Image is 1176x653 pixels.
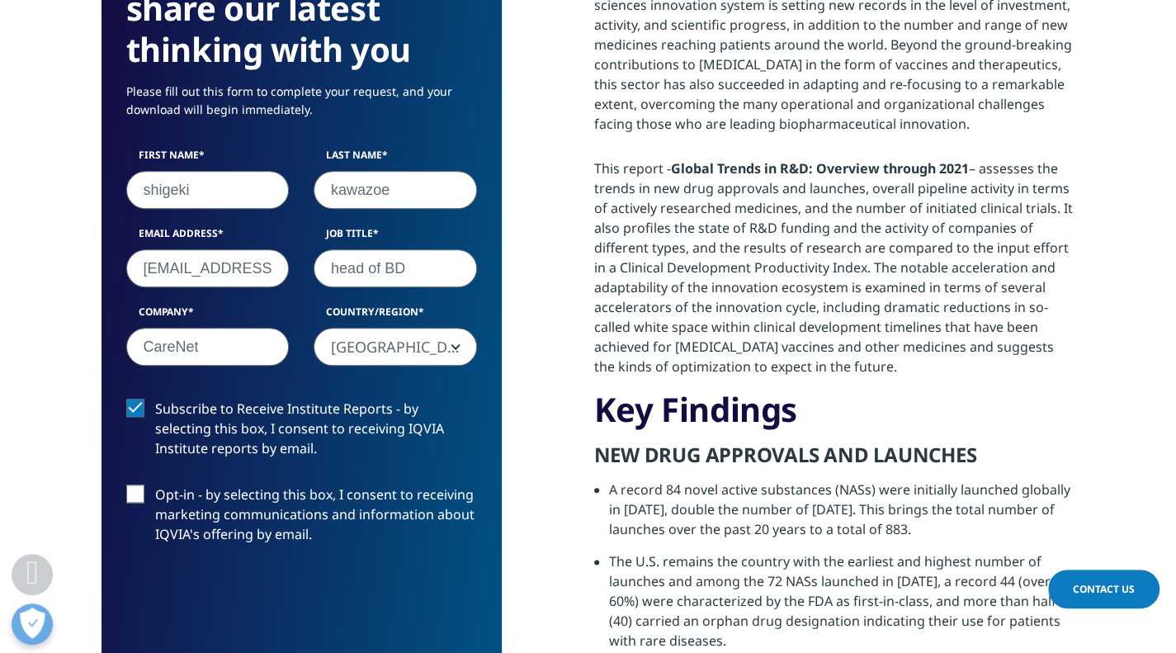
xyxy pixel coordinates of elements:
label: Company [126,305,290,328]
span: Japan [314,328,477,366]
p: This report - – assesses the trends in new drug approvals and launches, overall pipeline activity... [594,159,1075,389]
label: Opt-in - by selecting this box, I consent to receiving marketing communications and information a... [126,485,477,553]
label: First Name [126,148,290,171]
label: Email Address [126,226,290,249]
label: Country/Region [314,305,477,328]
span: Japan [314,329,476,367]
button: 優先設定センターを開く [12,603,53,645]
label: Subscribe to Receive Institute Reports - by selecting this box, I consent to receiving IQVIA Inst... [126,399,477,467]
h3: Key Findings [594,389,1075,442]
p: Please fill out this form to complete your request, and your download will begin immediately. [126,83,477,131]
label: Job Title [314,226,477,249]
label: Last Name [314,148,477,171]
li: A record 84 novel active substances (NASs) were initially launched globally in [DATE], double the... [609,480,1075,551]
a: Contact Us [1048,570,1159,608]
span: Contact Us [1073,582,1135,596]
iframe: reCAPTCHA [126,570,377,635]
h5: NEW DRUG APPROVALS AND LAUNCHES [594,442,1075,480]
strong: Global Trends in R&D: Overview through 2021 [671,159,969,177]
